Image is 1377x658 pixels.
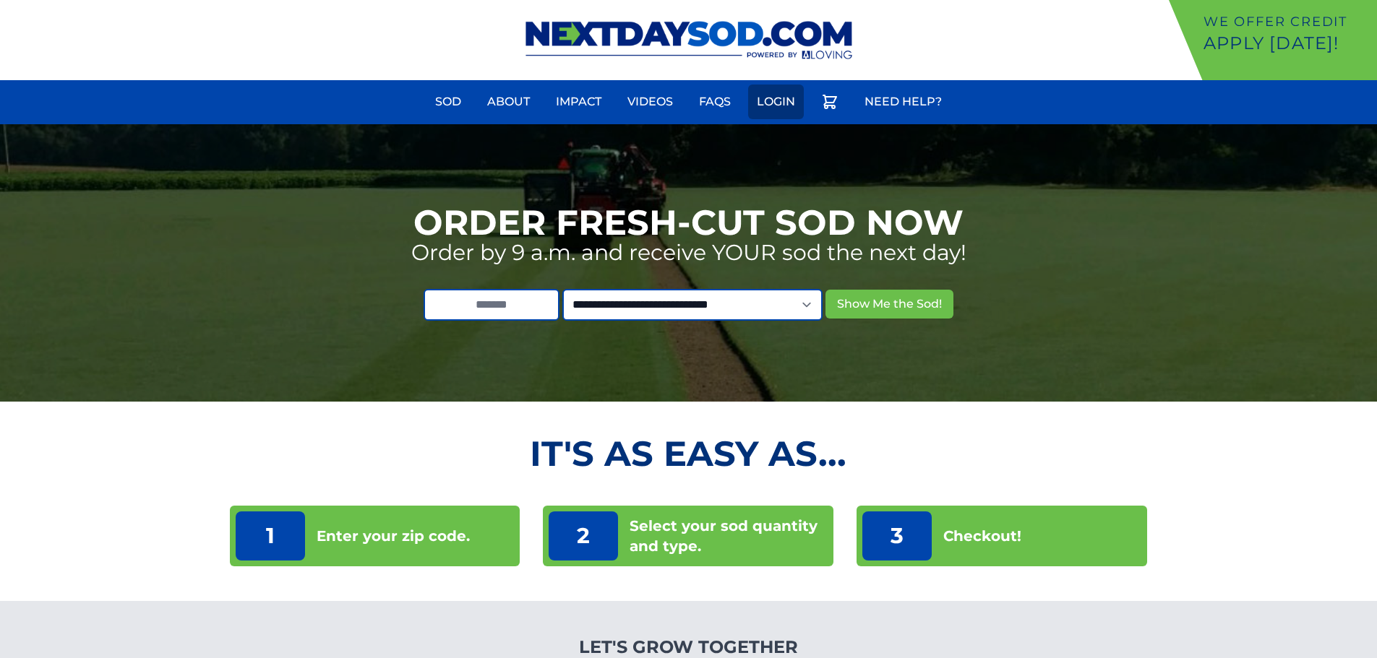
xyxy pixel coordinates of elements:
[630,516,828,556] p: Select your sod quantity and type.
[479,85,539,119] a: About
[547,85,610,119] a: Impact
[943,526,1021,546] p: Checkout!
[748,85,804,119] a: Login
[690,85,739,119] a: FAQs
[1204,32,1371,55] p: Apply [DATE]!
[236,511,305,560] p: 1
[317,526,470,546] p: Enter your zip code.
[230,436,1148,471] h2: It's as Easy As...
[619,85,682,119] a: Videos
[825,290,953,319] button: Show Me the Sod!
[411,240,966,266] p: Order by 9 a.m. and receive YOUR sod the next day!
[413,205,964,240] h1: Order Fresh-Cut Sod Now
[426,85,470,119] a: Sod
[549,511,618,560] p: 2
[1204,12,1371,32] p: We offer Credit
[862,511,932,560] p: 3
[856,85,951,119] a: Need Help?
